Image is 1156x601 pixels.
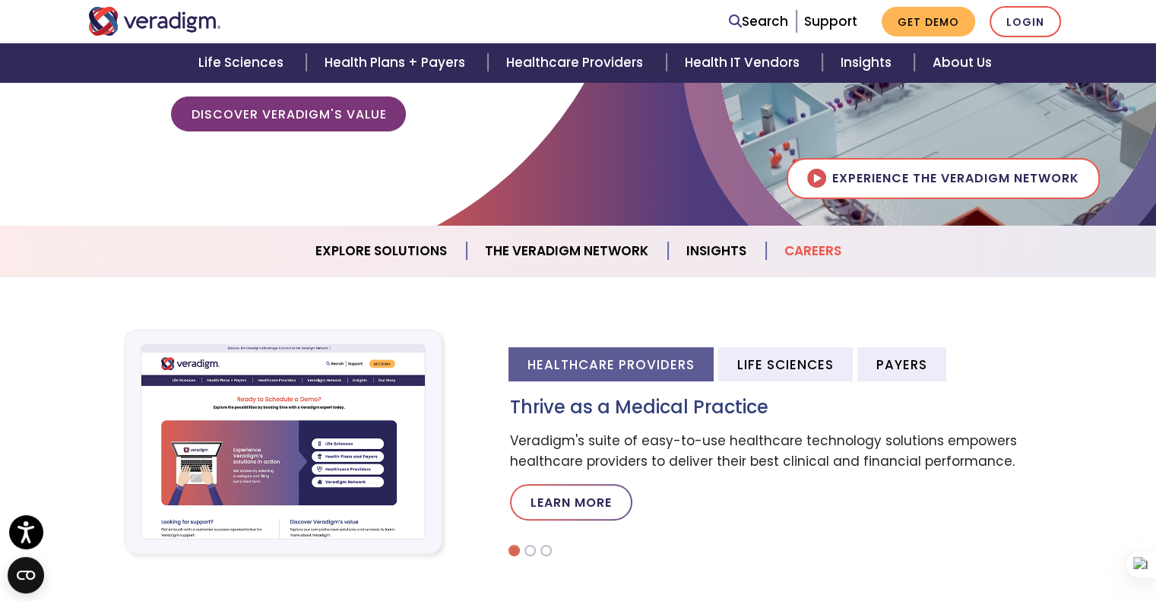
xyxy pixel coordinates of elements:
a: Explore Solutions [297,232,467,270]
a: Search [729,11,788,32]
img: Veradigm logo [88,7,221,36]
p: Veradigm's suite of easy-to-use healthcare technology solutions empowers healthcare providers to ... [510,431,1069,472]
a: Get Demo [882,7,975,36]
a: The Veradigm Network [467,232,668,270]
a: Health IT Vendors [667,43,822,82]
a: Discover Veradigm's Value [171,96,406,131]
a: Insights [822,43,914,82]
a: Login [990,6,1061,37]
a: Life Sciences [180,43,306,82]
li: Life Sciences [718,347,853,381]
li: Payers [857,347,946,381]
a: Health Plans + Payers [306,43,488,82]
a: Support [804,12,857,30]
a: Insights [668,232,766,270]
a: Healthcare Providers [488,43,666,82]
button: Open CMP widget [8,557,44,593]
li: Healthcare Providers [508,347,714,381]
a: About Us [914,43,1010,82]
a: Careers [766,232,860,270]
a: Learn More [510,484,632,520]
h3: Thrive as a Medical Practice [510,397,1069,419]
